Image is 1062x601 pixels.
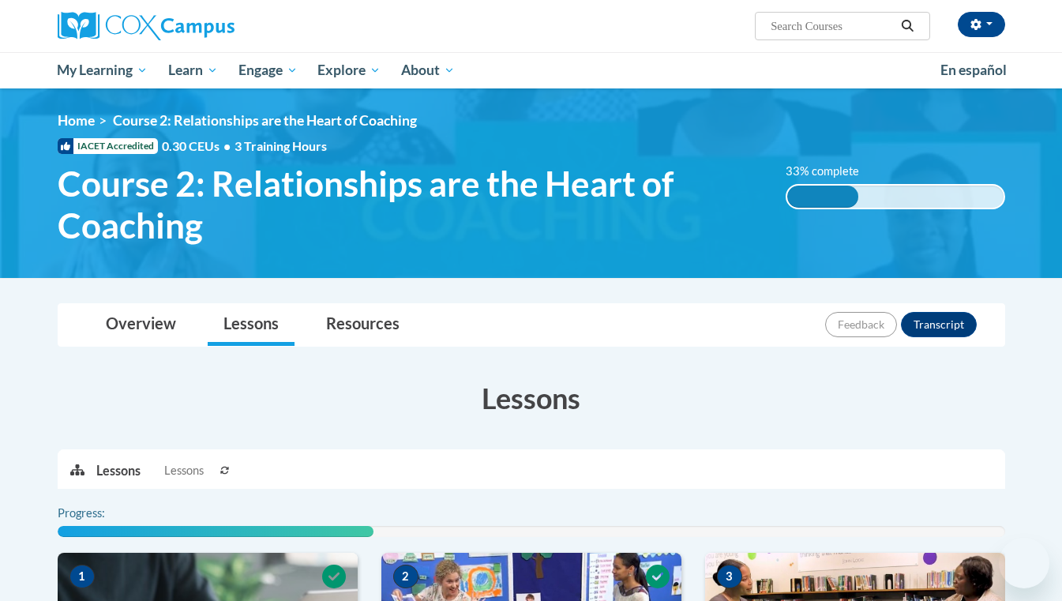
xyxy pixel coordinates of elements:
[168,61,218,80] span: Learn
[999,538,1049,588] iframe: Button to launch messaging window
[235,138,327,153] span: 3 Training Hours
[238,61,298,80] span: Engage
[69,565,95,588] span: 1
[58,12,358,40] a: Cox Campus
[825,312,897,337] button: Feedback
[317,61,381,80] span: Explore
[307,52,391,88] a: Explore
[58,112,95,129] a: Home
[717,565,742,588] span: 3
[401,61,455,80] span: About
[58,138,158,154] span: IACET Accredited
[787,186,858,208] div: 33% complete
[786,163,876,180] label: 33% complete
[391,52,465,88] a: About
[113,112,417,129] span: Course 2: Relationships are the Heart of Coaching
[58,12,235,40] img: Cox Campus
[895,17,919,36] button: Search
[158,52,228,88] a: Learn
[901,312,977,337] button: Transcript
[940,62,1007,78] span: En español
[228,52,308,88] a: Engage
[57,61,148,80] span: My Learning
[162,137,235,155] span: 0.30 CEUs
[47,52,159,88] a: My Learning
[58,163,763,246] span: Course 2: Relationships are the Heart of Coaching
[208,304,295,346] a: Lessons
[958,12,1005,37] button: Account Settings
[393,565,418,588] span: 2
[90,304,192,346] a: Overview
[34,52,1029,88] div: Main menu
[58,505,148,522] label: Progress:
[164,462,204,479] span: Lessons
[310,304,415,346] a: Resources
[96,462,141,479] p: Lessons
[58,378,1005,418] h3: Lessons
[930,54,1017,87] a: En español
[223,138,231,153] span: •
[769,17,895,36] input: Search Courses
